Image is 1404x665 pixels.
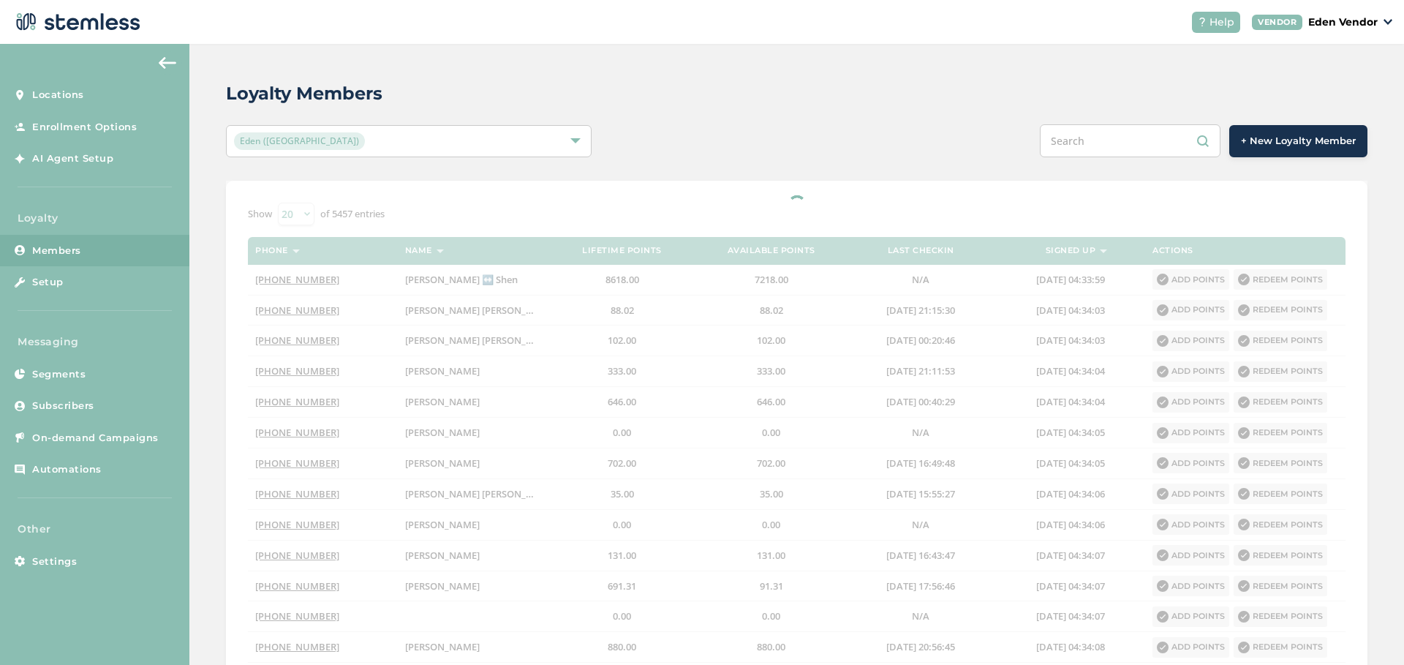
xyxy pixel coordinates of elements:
span: Members [32,244,81,258]
img: icon-arrow-back-accent-c549486e.svg [159,57,176,69]
input: Search [1040,124,1220,157]
span: Eden ([GEOGRAPHIC_DATA]) [234,132,365,150]
span: Segments [32,367,86,382]
span: AI Agent Setup [32,151,113,166]
p: Eden Vendor [1308,15,1378,30]
img: icon_down-arrow-small-66adaf34.svg [1384,19,1392,25]
span: Enrollment Options [32,120,137,135]
button: + New Loyalty Member [1229,125,1367,157]
div: VENDOR [1252,15,1302,30]
span: Automations [32,462,102,477]
span: Locations [32,88,84,102]
h2: Loyalty Members [226,80,382,107]
img: icon-help-white-03924b79.svg [1198,18,1207,26]
span: Help [1209,15,1234,30]
span: Setup [32,275,64,290]
span: On-demand Campaigns [32,431,159,446]
iframe: Chat Widget [1331,595,1404,665]
img: logo-dark-0685b13c.svg [12,7,140,37]
span: + New Loyalty Member [1241,134,1356,149]
span: Settings [32,555,77,569]
span: Subscribers [32,399,94,413]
